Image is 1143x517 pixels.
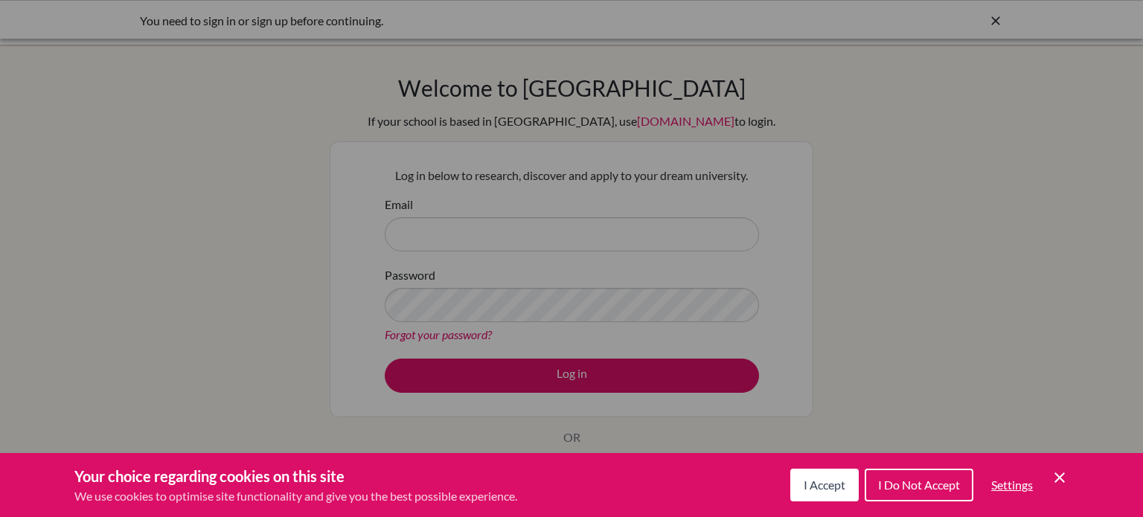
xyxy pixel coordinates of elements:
[804,478,845,492] span: I Accept
[790,469,859,501] button: I Accept
[979,470,1045,500] button: Settings
[878,478,960,492] span: I Do Not Accept
[74,465,517,487] h3: Your choice regarding cookies on this site
[865,469,973,501] button: I Do Not Accept
[1051,469,1069,487] button: Save and close
[991,478,1033,492] span: Settings
[74,487,517,505] p: We use cookies to optimise site functionality and give you the best possible experience.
